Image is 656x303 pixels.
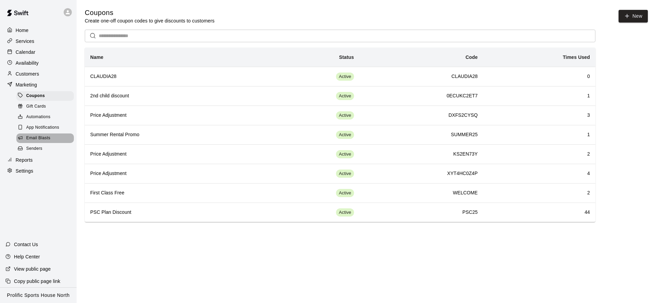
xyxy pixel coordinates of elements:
[336,74,354,80] span: Active
[90,112,256,119] h6: Price Adjustment
[336,93,354,99] span: Active
[365,189,478,197] h6: WELCOME
[5,166,71,176] a: Settings
[16,144,74,154] div: Senders
[16,91,77,101] a: Coupons
[16,133,74,143] div: Email Blasts
[90,73,256,80] h6: CLAUDIA28
[489,209,590,216] h6: 44
[336,112,354,119] span: Active
[365,170,478,177] h6: XYT4HC0Z4P
[5,155,71,165] a: Reports
[90,170,256,177] h6: Price Adjustment
[26,135,50,142] span: Email Blasts
[619,10,648,22] button: New
[26,114,50,121] span: Automations
[336,190,354,196] span: Active
[365,73,478,80] h6: CLAUDIA28
[26,145,43,152] span: Senders
[90,131,256,139] h6: Summer Rental Promo
[85,8,214,17] h5: Coupons
[14,266,51,272] p: View public page
[14,278,60,285] p: Copy public page link
[489,150,590,158] h6: 2
[16,168,33,174] p: Settings
[5,80,71,90] a: Marketing
[5,47,71,57] a: Calendar
[339,54,354,60] b: Status
[365,112,478,119] h6: DXFS2CYSQ
[489,189,590,197] h6: 2
[16,144,77,154] a: Senders
[26,93,45,99] span: Coupons
[489,170,590,177] h6: 4
[16,133,77,144] a: Email Blasts
[26,103,46,110] span: Gift Cards
[16,27,29,34] p: Home
[16,49,35,55] p: Calendar
[5,69,71,79] a: Customers
[16,38,34,45] p: Services
[14,241,38,248] p: Contact Us
[336,209,354,216] span: Active
[489,112,590,119] h6: 3
[5,25,71,35] a: Home
[26,124,59,131] span: App Notifications
[16,102,74,111] div: Gift Cards
[365,150,478,158] h6: KS2EN73Y
[336,132,354,138] span: Active
[16,157,33,163] p: Reports
[90,209,256,216] h6: PSC Plan Discount
[365,209,478,216] h6: PSC25
[16,123,74,132] div: App Notifications
[16,91,74,101] div: Coupons
[563,54,590,60] b: Times Used
[90,150,256,158] h6: Price Adjustment
[16,123,77,133] a: App Notifications
[365,92,478,100] h6: 0ECUKC2ET7
[336,171,354,177] span: Active
[16,112,74,122] div: Automations
[336,151,354,158] span: Active
[85,17,214,24] p: Create one-off coupon codes to give discounts to customers
[90,189,256,197] h6: First Class Free
[466,54,478,60] b: Code
[16,81,37,88] p: Marketing
[16,112,77,123] a: Automations
[16,60,39,66] p: Availability
[5,36,71,46] a: Services
[7,292,70,299] p: Prolific Sports House North
[489,131,590,139] h6: 1
[16,70,39,77] p: Customers
[14,253,40,260] p: Help Center
[489,73,590,80] h6: 0
[5,58,71,68] a: Availability
[90,54,103,60] b: Name
[90,92,256,100] h6: 2nd child discount
[85,48,595,222] table: simple table
[16,101,77,112] a: Gift Cards
[489,92,590,100] h6: 1
[365,131,478,139] h6: SUMMER25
